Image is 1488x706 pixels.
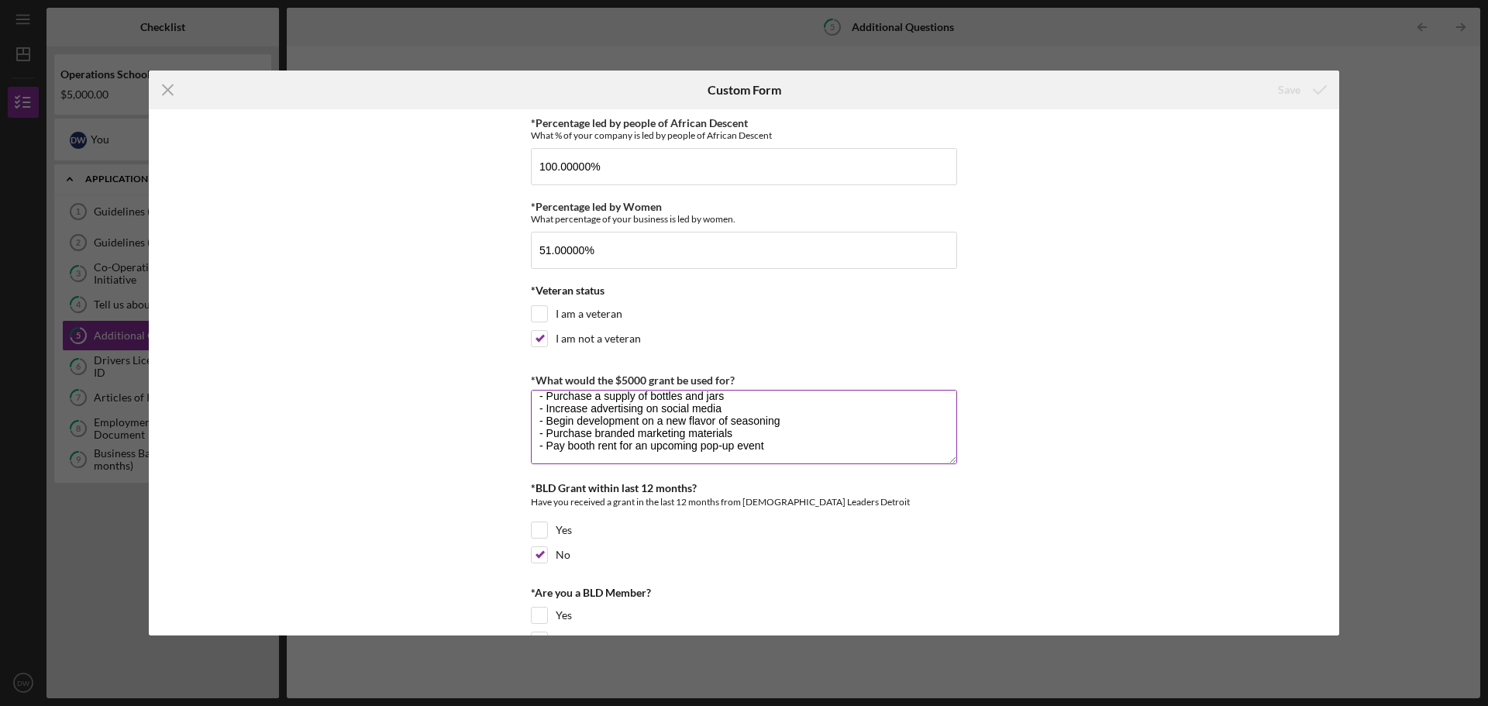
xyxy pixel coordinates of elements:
[531,116,748,129] label: *Percentage led by people of African Descent
[531,374,735,387] label: *What would the $5000 grant be used for?
[556,632,570,648] label: No
[556,306,622,322] label: I am a veteran
[556,608,572,623] label: Yes
[531,390,957,464] textarea: This grant would be used to: - Purchase a bottle filling machine - Purchase a supply of bottles a...
[708,83,781,97] h6: Custom Form
[556,331,641,346] label: I am not a veteran
[1262,74,1339,105] button: Save
[531,587,957,599] div: *Are you a BLD Member?
[531,284,957,297] div: *Veteran status
[531,129,957,141] div: What % of your company is led by people of African Descent
[556,522,572,538] label: Yes
[531,200,662,213] label: *Percentage led by Women
[556,547,570,563] label: No
[531,213,957,225] div: What percentage of your business is led by women.
[531,482,957,494] div: *BLD Grant within last 12 months?
[1278,74,1300,105] div: Save
[531,494,957,514] div: Have you received a grant in the last 12 months from [DEMOGRAPHIC_DATA] Leaders Detroit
